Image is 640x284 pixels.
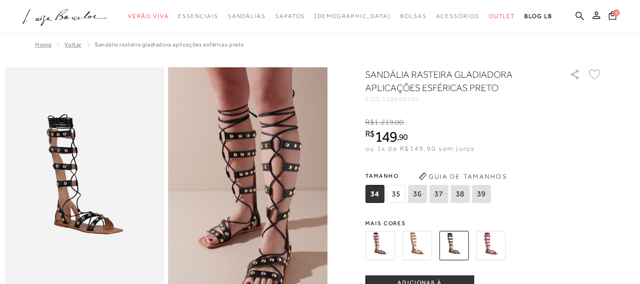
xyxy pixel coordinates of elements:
a: noSubCategoriesText [178,8,218,25]
span: Sandália rasteira gladiadora aplicações esféricas preto [95,41,244,48]
h1: Sandália rasteira gladiadora aplicações esféricas preto [365,68,543,94]
span: 36 [408,185,427,203]
span: 1.219 [374,118,394,127]
img: Sandália rasteira gladiadora aplicações esféricas rosa [476,231,505,260]
span: Outlet [489,13,515,19]
a: noSubCategoriesText [128,8,169,25]
a: noSubCategoriesText [400,8,427,25]
a: noSubCategoriesText [228,8,266,25]
i: , [394,118,404,127]
span: Bolsas [400,13,427,19]
span: [DEMOGRAPHIC_DATA] [315,13,391,19]
span: 35 [387,185,406,203]
img: Sandália rasteira gladiadora aplicações esféricas preto [439,231,469,260]
span: 38 [451,185,469,203]
span: Verão Viva [128,13,169,19]
i: R$ [365,118,374,127]
span: ou 1x de R$149,90 sem juros [365,145,475,152]
span: 37 [429,185,448,203]
span: Essenciais [178,13,218,19]
span: Sapatos [275,13,305,19]
span: 128600101 [382,96,420,102]
span: Sandálias [228,13,266,19]
a: noSubCategoriesText [275,8,305,25]
a: Home [35,41,51,48]
a: noSubCategoriesText [489,8,515,25]
span: 00 [395,118,404,127]
span: Mais cores [365,220,602,226]
div: CÓD: [365,96,555,102]
i: , [397,133,408,141]
span: 90 [399,132,408,142]
span: 149 [375,128,397,145]
span: BLOG LB [524,13,552,19]
span: 39 [472,185,491,203]
button: Guia de Tamanhos [415,169,510,184]
a: noSubCategoriesText [436,8,479,25]
span: 0 [613,9,620,16]
span: Acessórios [436,13,479,19]
img: Sandália rasteira gladiadora aplicações esféricas dourada [402,231,432,260]
i: R$ [365,129,375,138]
a: Voltar [64,41,81,48]
span: 34 [365,185,384,203]
img: Sandália rasteira gladiadora aplicações esféricas castanho [365,231,395,260]
a: noSubCategoriesText [315,8,391,25]
button: 0 [606,10,619,23]
a: BLOG LB [524,8,552,25]
span: Tamanho [365,169,493,183]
